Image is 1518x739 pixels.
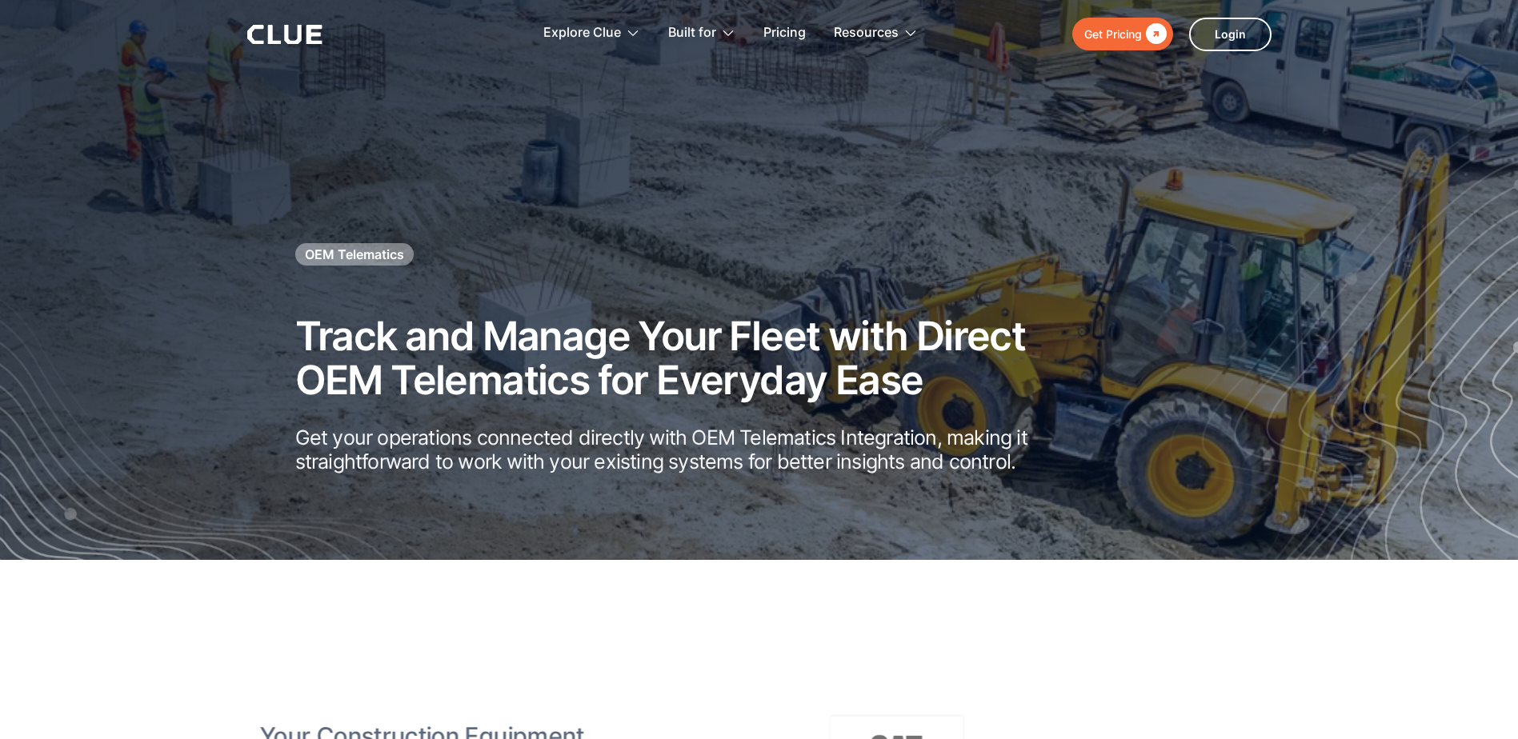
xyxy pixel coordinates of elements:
[834,8,918,58] div: Resources
[1084,24,1142,44] div: Get Pricing
[543,8,621,58] div: Explore Clue
[1189,18,1272,51] a: Login
[295,425,1055,473] p: Get your operations connected directly with OEM Telematics Integration, making it straightforward...
[295,314,1055,402] h2: Track and Manage Your Fleet with Direct OEM Telematics for Everyday Ease
[763,8,806,58] a: Pricing
[305,246,404,263] h1: OEM Telematics
[668,8,716,58] div: Built for
[543,8,640,58] div: Explore Clue
[1072,18,1173,50] a: Get Pricing
[834,8,899,58] div: Resources
[1164,86,1518,560] img: Construction fleet management software
[668,8,735,58] div: Built for
[1142,24,1167,44] div: 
